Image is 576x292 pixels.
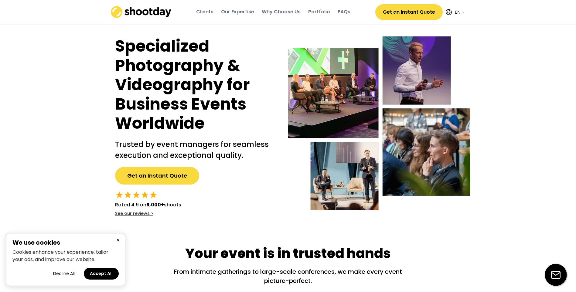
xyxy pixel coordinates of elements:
[115,211,153,217] div: See our reviews >
[84,268,119,280] button: Accept all cookies
[12,239,119,246] h2: We use cookies
[115,201,181,209] div: Rated 4.9 on shoots
[446,9,452,15] img: Icon%20feather-globe%20%281%29.svg
[262,8,301,15] div: Why Choose Us
[545,264,567,286] img: email-icon%20%281%29.svg
[115,36,276,133] h1: Specialized Photography & Videography for Business Events Worldwide
[115,167,199,185] button: Get an Instant Quote
[149,191,158,199] button: star
[146,201,164,208] strong: 5,000+
[221,8,254,15] div: Our Expertise
[338,8,350,15] div: FAQs
[114,236,122,244] button: Close cookie banner
[167,267,410,285] div: From intimate gatherings to large-scale conferences, we make every event picture-perfect.
[141,191,149,199] button: star
[124,191,132,199] button: star
[47,268,81,280] button: Decline all cookies
[308,8,330,15] div: Portfolio
[132,191,141,199] button: star
[115,139,276,161] h2: Trusted by event managers for seamless execution and exceptional quality.
[196,8,213,15] div: Clients
[111,6,172,18] img: shootday_logo.png
[115,191,124,199] button: star
[375,4,443,20] button: Get an Instant Quote
[12,249,119,263] p: Cookies enhance your experience, tailor your ads, and improve our website.
[185,244,391,263] div: Your event is in trusted hands
[288,36,470,210] img: Event-hero-intl%402x.webp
